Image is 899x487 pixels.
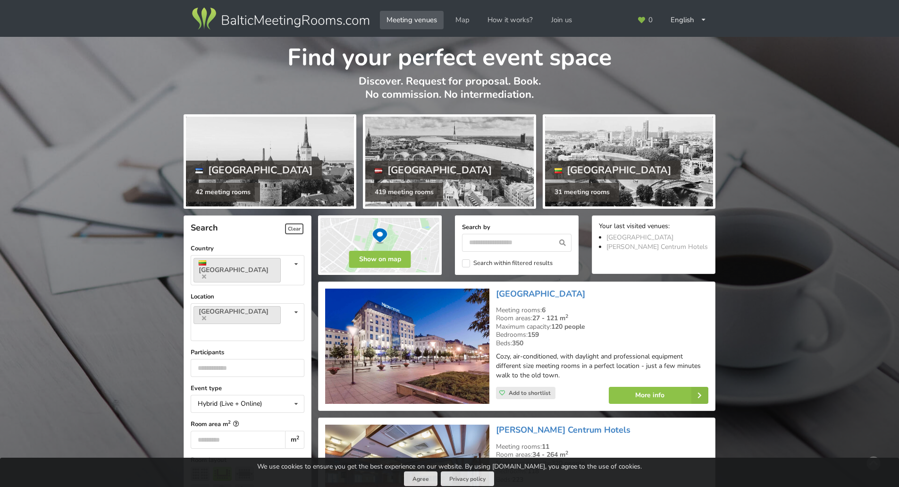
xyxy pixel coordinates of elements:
a: Privacy policy [441,471,494,486]
label: Room layout [191,455,304,465]
div: Maximum capacity: [496,323,708,331]
label: Country [191,244,304,253]
span: 0 [648,17,653,24]
a: [GEOGRAPHIC_DATA] [193,306,281,324]
div: [GEOGRAPHIC_DATA] [545,161,681,179]
span: Add to shortlist [509,389,551,397]
button: Show on map [349,251,411,268]
div: 419 meeting rooms [365,183,443,202]
sup: 2 [565,313,568,320]
a: How it works? [481,11,539,29]
a: [GEOGRAPHIC_DATA] 42 meeting rooms [184,114,356,209]
label: Room area m [191,419,304,429]
a: [GEOGRAPHIC_DATA] 419 meeting rooms [363,114,536,209]
p: Cozy, air-conditioned, with daylight and professional equipment different size meeting rooms in a... [496,352,708,380]
img: Show on map [318,215,442,275]
a: [GEOGRAPHIC_DATA] 31 meeting rooms [543,114,715,209]
span: Search [191,222,218,233]
sup: 2 [565,449,568,456]
strong: 350 [512,339,523,348]
div: 42 meeting rooms [186,183,260,202]
button: Agree [404,471,437,486]
div: Bedrooms: [496,331,708,339]
a: [PERSON_NAME] Centrum Hotels [606,242,708,251]
label: Participants [191,348,304,357]
div: 31 meeting rooms [545,183,619,202]
div: Room areas: [496,314,708,323]
div: Meeting rooms: [496,443,708,451]
label: Search within filtered results [462,259,553,267]
a: More info [609,387,708,404]
strong: 6 [542,306,546,315]
strong: 120 people [551,322,585,331]
div: Room areas: [496,451,708,459]
label: Event type [191,384,304,393]
sup: 2 [296,434,299,441]
a: [PERSON_NAME] Centrum Hotels [496,424,630,436]
div: English [664,11,713,29]
strong: 27 - 121 m [532,314,568,323]
a: [GEOGRAPHIC_DATA] [193,258,281,282]
a: Map [449,11,476,29]
a: [GEOGRAPHIC_DATA] [496,288,585,299]
p: Discover. Request for proposal. Book. No commission. No intermediation. [184,75,715,111]
strong: 11 [542,442,549,451]
h1: Find your perfect event space [184,37,715,73]
div: Beds: [496,339,708,348]
a: Join us [545,11,579,29]
a: [GEOGRAPHIC_DATA] [606,233,673,242]
label: Location [191,292,304,301]
a: Meeting venues [380,11,444,29]
img: Hotel | Vilnius | Novotel Vilnius Centre [325,289,489,404]
img: Baltic Meeting Rooms [190,6,371,32]
div: Hybrid (Live + Online) [198,401,262,407]
div: [GEOGRAPHIC_DATA] [365,161,501,179]
div: Meeting rooms: [496,306,708,315]
sup: 2 [228,419,231,425]
strong: 159 [528,330,539,339]
div: m [285,431,304,449]
strong: 34 - 264 m [532,450,568,459]
div: Your last visited venues: [599,222,708,231]
span: Clear [285,223,303,234]
div: [GEOGRAPHIC_DATA] [186,161,322,179]
label: Search by [462,222,571,232]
